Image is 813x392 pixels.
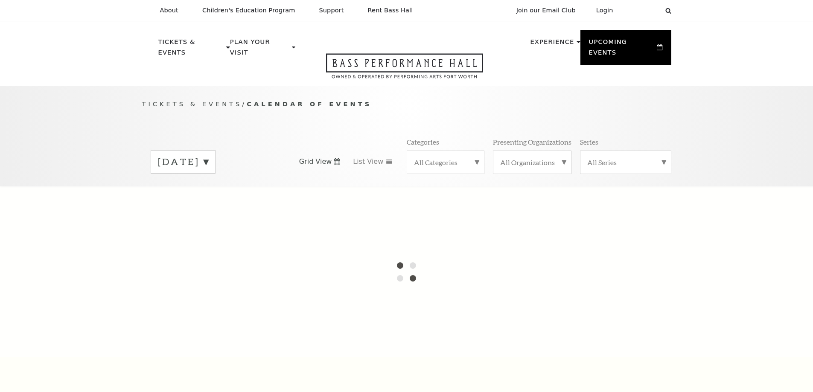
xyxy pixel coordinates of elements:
[407,137,439,146] p: Categories
[493,137,571,146] p: Presenting Organizations
[580,137,598,146] p: Series
[500,158,564,167] label: All Organizations
[247,100,372,107] span: Calendar of Events
[627,6,657,15] select: Select:
[160,7,178,14] p: About
[414,158,477,167] label: All Categories
[158,37,224,63] p: Tickets & Events
[230,37,290,63] p: Plan Your Visit
[319,7,344,14] p: Support
[530,37,574,52] p: Experience
[158,155,208,168] label: [DATE]
[368,7,413,14] p: Rent Bass Hall
[589,37,655,63] p: Upcoming Events
[142,100,242,107] span: Tickets & Events
[587,158,664,167] label: All Series
[299,157,332,166] span: Grid View
[202,7,295,14] p: Children's Education Program
[353,157,383,166] span: List View
[142,99,671,110] p: /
